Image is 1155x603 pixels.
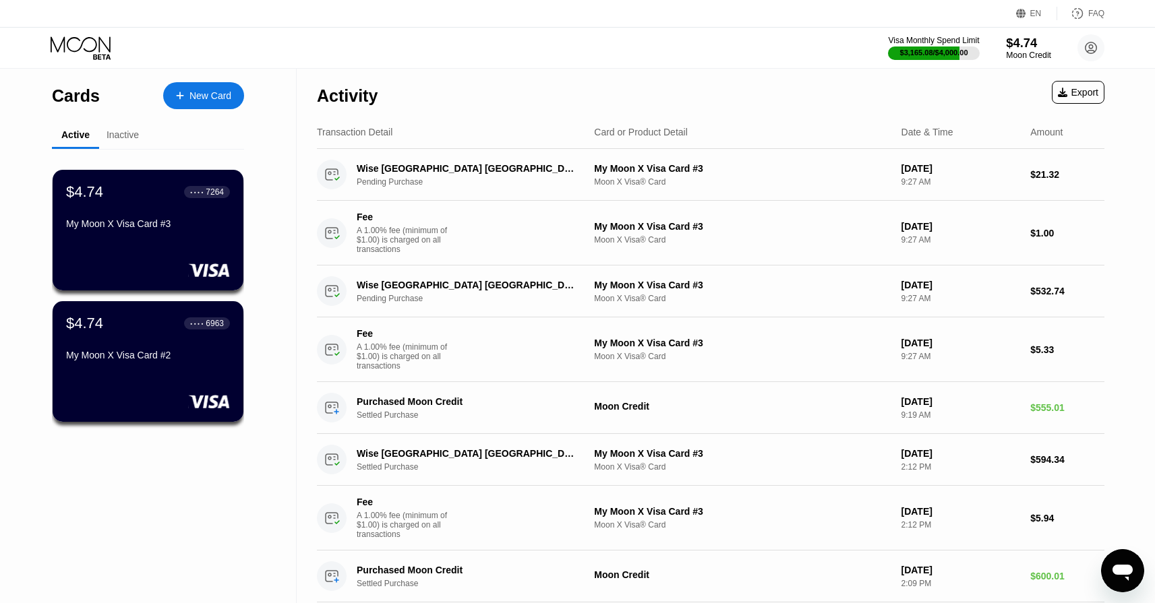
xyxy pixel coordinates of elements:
[357,579,597,588] div: Settled Purchase
[107,129,139,140] div: Inactive
[901,565,1020,575] div: [DATE]
[1030,169,1104,180] div: $21.32
[901,520,1020,530] div: 2:12 PM
[357,294,597,303] div: Pending Purchase
[53,301,243,422] div: $4.74● ● ● ●6963My Moon X Visa Card #2
[317,86,378,106] div: Activity
[901,280,1020,290] div: [DATE]
[1006,36,1051,60] div: $4.74Moon Credit
[901,235,1020,245] div: 9:27 AM
[317,127,392,137] div: Transaction Detail
[900,49,968,57] div: $3,165.08 / $4,000.00
[317,382,1104,434] div: Purchased Moon CreditSettled PurchaseMoon Credit[DATE]9:19 AM$555.01
[357,448,580,459] div: Wise [GEOGRAPHIC_DATA] [GEOGRAPHIC_DATA]
[901,579,1020,588] div: 2:09 PM
[1058,87,1098,98] div: Export
[1030,344,1104,355] div: $5.33
[1006,51,1051,60] div: Moon Credit
[1030,286,1104,296] div: $532.74
[66,315,103,332] div: $4.74
[594,462,890,472] div: Moon X Visa® Card
[357,280,580,290] div: Wise [GEOGRAPHIC_DATA] [GEOGRAPHIC_DATA]
[357,511,458,539] div: A 1.00% fee (minimum of $1.00) is charged on all transactions
[190,190,204,194] div: ● ● ● ●
[1006,36,1051,50] div: $4.74
[317,434,1104,486] div: Wise [GEOGRAPHIC_DATA] [GEOGRAPHIC_DATA]Settled PurchaseMy Moon X Visa Card #3Moon X Visa® Card[D...
[206,187,224,197] div: 7264
[1030,513,1104,523] div: $5.94
[61,129,90,140] div: Active
[594,235,890,245] div: Moon X Visa® Card
[317,317,1104,382] div: FeeA 1.00% fee (minimum of $1.00) is charged on all transactionsMy Moon X Visa Card #3Moon X Visa...
[901,410,1020,420] div: 9:19 AM
[1030,127,1063,137] div: Amount
[357,328,451,339] div: Fee
[189,90,231,102] div: New Card
[901,352,1020,361] div: 9:27 AM
[1030,228,1104,239] div: $1.00
[594,163,890,174] div: My Moon X Visa Card #3
[317,265,1104,317] div: Wise [GEOGRAPHIC_DATA] [GEOGRAPHIC_DATA]Pending PurchaseMy Moon X Visa Card #3Moon X Visa® Card[D...
[1088,9,1104,18] div: FAQ
[66,183,103,201] div: $4.74
[357,565,580,575] div: Purchased Moon Credit
[357,342,458,371] div: A 1.00% fee (minimum of $1.00) is charged on all transactions
[901,448,1020,459] div: [DATE]
[594,352,890,361] div: Moon X Visa® Card
[901,127,953,137] div: Date & Time
[901,163,1020,174] div: [DATE]
[594,280,890,290] div: My Moon X Visa Card #3
[901,506,1020,517] div: [DATE]
[1101,549,1144,592] iframe: Bouton de lancement de la fenêtre de messagerie
[317,550,1104,602] div: Purchased Moon CreditSettled PurchaseMoon Credit[DATE]2:09 PM$600.01
[357,410,597,420] div: Settled Purchase
[190,321,204,325] div: ● ● ● ●
[66,350,230,360] div: My Moon X Visa Card #2
[357,226,458,254] div: A 1.00% fee (minimum of $1.00) is charged on all transactions
[357,212,451,222] div: Fee
[901,338,1020,348] div: [DATE]
[901,462,1020,472] div: 2:12 PM
[206,319,224,328] div: 6963
[1030,571,1104,581] div: $600.01
[594,448,890,459] div: My Moon X Visa Card #3
[594,569,890,580] div: Moon Credit
[317,149,1104,201] div: Wise [GEOGRAPHIC_DATA] [GEOGRAPHIC_DATA]Pending PurchaseMy Moon X Visa Card #3Moon X Visa® Card[D...
[594,127,688,137] div: Card or Product Detail
[594,520,890,530] div: Moon X Visa® Card
[357,497,451,507] div: Fee
[594,401,890,412] div: Moon Credit
[1030,454,1104,465] div: $594.34
[594,294,890,303] div: Moon X Visa® Card
[1030,402,1104,413] div: $555.01
[594,177,890,187] div: Moon X Visa® Card
[594,506,890,517] div: My Moon X Visa Card #3
[1016,7,1057,20] div: EN
[901,294,1020,303] div: 9:27 AM
[357,396,580,407] div: Purchased Moon Credit
[1057,7,1104,20] div: FAQ
[66,218,230,229] div: My Moon X Visa Card #3
[52,86,100,106] div: Cards
[357,462,597,472] div: Settled Purchase
[163,82,244,109] div: New Card
[357,163,580,174] div: Wise [GEOGRAPHIC_DATA] [GEOGRAPHIC_DATA]
[901,221,1020,232] div: [DATE]
[594,338,890,348] div: My Moon X Visa Card #3
[888,36,979,45] div: Visa Monthly Spend Limit
[901,177,1020,187] div: 9:27 AM
[1030,9,1042,18] div: EN
[317,486,1104,550] div: FeeA 1.00% fee (minimum of $1.00) is charged on all transactionsMy Moon X Visa Card #3Moon X Visa...
[594,221,890,232] div: My Moon X Visa Card #3
[357,177,597,187] div: Pending Purchase
[888,36,979,60] div: Visa Monthly Spend Limit$3,165.08/$4,000.00
[317,201,1104,265] div: FeeA 1.00% fee (minimum of $1.00) is charged on all transactionsMy Moon X Visa Card #3Moon X Visa...
[1052,81,1104,104] div: Export
[53,170,243,290] div: $4.74● ● ● ●7264My Moon X Visa Card #3
[901,396,1020,407] div: [DATE]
